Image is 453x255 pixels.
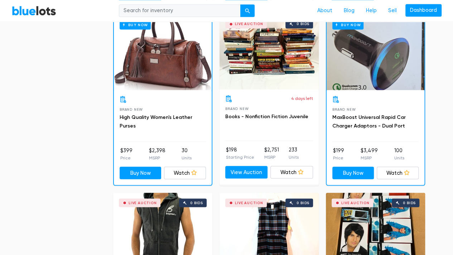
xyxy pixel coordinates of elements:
[235,201,263,205] div: Live Auction
[182,146,192,161] li: 30
[394,146,404,161] li: 100
[333,154,344,161] p: Price
[360,4,382,18] a: Help
[225,113,308,119] a: Books - Nonfiction Fiction Juvenile
[289,154,299,160] p: Units
[120,107,143,111] span: Brand New
[332,114,406,129] a: MaxBoost Universal Rapid Car Charger Adaptors - Dual Port
[341,201,370,205] div: Live Auction
[226,146,254,160] li: $198
[312,4,338,18] a: About
[235,22,263,26] div: Live Auction
[149,154,165,161] p: MSRP
[403,201,416,205] div: 0 bids
[149,146,165,161] li: $2,398
[120,167,162,179] a: Buy Now
[182,154,192,161] p: Units
[361,154,378,161] p: MSRP
[377,167,419,179] a: Watch
[119,4,241,17] input: Search for inventory
[327,15,424,90] a: Buy Now
[297,201,309,205] div: 0 bids
[332,167,374,179] a: Buy Now
[297,22,309,26] div: 0 bids
[120,146,132,161] li: $399
[190,201,203,205] div: 0 bids
[332,20,363,29] h6: Buy Now
[394,154,404,161] p: Units
[361,146,378,161] li: $3,499
[12,5,56,16] a: BlueLots
[264,154,279,160] p: MSRP
[289,146,299,160] li: 233
[114,15,212,90] a: Buy Now
[333,146,344,161] li: $199
[120,154,132,161] p: Price
[220,14,319,89] a: Live Auction 0 bids
[270,166,313,179] a: Watch
[226,154,254,160] p: Starting Price
[332,107,356,111] span: Brand New
[291,95,313,101] p: 4 days left
[225,166,268,179] a: View Auction
[382,4,403,18] a: Sell
[120,20,151,29] h6: Buy Now
[164,167,206,179] a: Watch
[120,114,192,129] a: High Quality Women's Leather Purses
[338,4,360,18] a: Blog
[405,4,442,17] a: Dashboard
[129,201,157,205] div: Live Auction
[264,146,279,160] li: $2,751
[225,106,249,110] span: Brand New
